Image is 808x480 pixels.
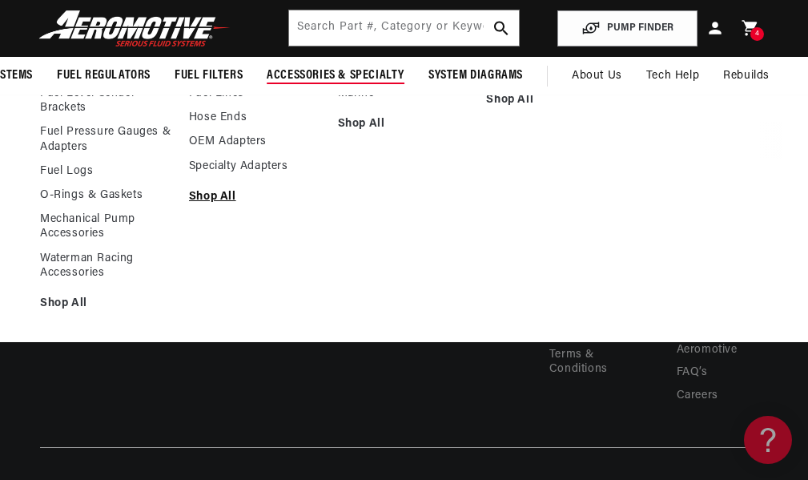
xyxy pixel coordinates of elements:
a: Shop All [189,190,322,204]
span: Accessories & Specialty [267,67,404,84]
a: Mechanical Pump Accessories [40,212,173,241]
summary: Rebuilds [711,57,782,95]
input: Search by Part Number, Category or Keyword [289,10,520,46]
span: 4 [755,27,760,41]
a: Genuine Aeromotive [677,325,756,361]
a: Shop All [486,93,619,107]
span: System Diagrams [428,67,523,84]
summary: Accessories & Specialty [255,57,416,95]
a: O-Rings & Gaskets [40,188,173,203]
span: Rebuilds [723,67,770,85]
summary: Fuel Filters [163,57,255,95]
summary: Fuel Regulators [45,57,163,95]
span: Fuel Regulators [57,67,151,84]
a: FAQ’s [677,361,708,384]
a: OEM Adapters [189,135,322,149]
a: Shop All [40,296,173,311]
a: About Us [560,57,634,95]
a: Terms & Conditions [549,344,641,381]
a: Fuel Pressure Gauges & Adapters [40,125,173,154]
a: Waterman Racing Accessories [40,252,173,280]
button: search button [484,10,519,46]
button: PUMP FINDER [557,10,697,46]
span: Tech Help [646,67,699,85]
a: Specialty Adapters [189,159,322,174]
a: Careers [677,385,718,407]
span: About Us [572,70,622,82]
summary: Tech Help [634,57,711,95]
a: Shop All [338,117,471,131]
summary: System Diagrams [416,57,535,95]
span: Fuel Filters [175,67,243,84]
a: Fuel Level Sender Brackets [40,87,173,115]
img: Aeromotive [34,10,235,47]
a: Hose Ends [189,111,322,125]
a: Fuel Logs [40,164,173,179]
